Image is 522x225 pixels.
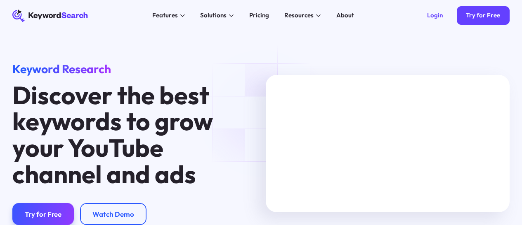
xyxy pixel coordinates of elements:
div: Solutions [200,11,227,20]
div: Resources [284,11,314,20]
a: About [332,10,359,22]
iframe: MKTG_Keyword Search Manuel Search Tutorial_040623 [266,75,510,213]
div: Watch Demo [92,210,134,218]
a: Try for Free [12,203,74,225]
div: Pricing [249,11,269,20]
div: Try for Free [466,12,500,19]
a: Try for Free [457,6,510,25]
span: Keyword Research [12,62,111,76]
a: Login [418,6,452,25]
h1: Discover the best keywords to grow your YouTube channel and ads [12,82,214,188]
div: About [336,11,354,20]
div: Features [152,11,178,20]
div: Login [427,12,443,19]
div: Try for Free [25,210,61,218]
a: Pricing [245,10,274,22]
